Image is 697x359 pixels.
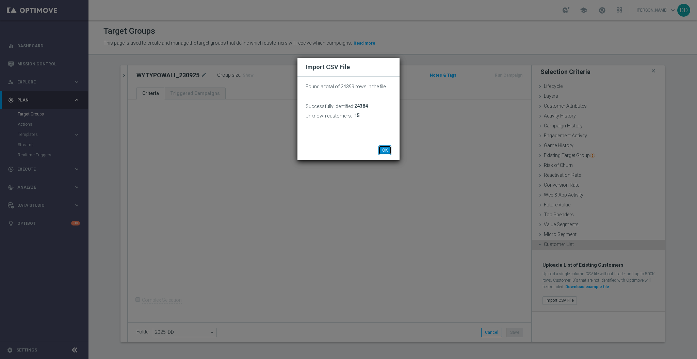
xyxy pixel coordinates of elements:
h3: Successfully identified: [306,103,354,109]
span: 24384 [354,103,368,109]
h2: Import CSV File [306,63,391,71]
button: OK [378,145,391,155]
p: Found a total of 24399 rows in the file [306,83,391,90]
h3: Unknown customers: [306,113,352,119]
span: 15 [354,113,360,119]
